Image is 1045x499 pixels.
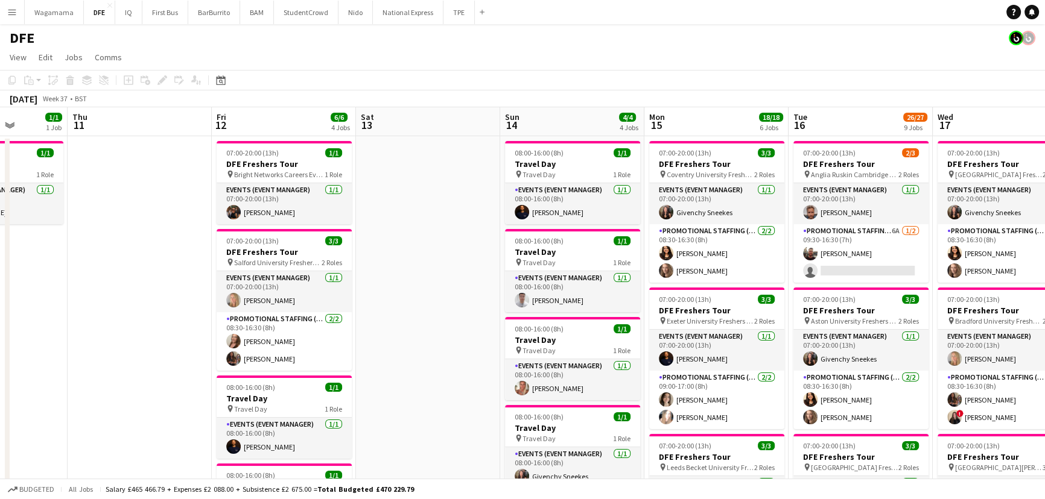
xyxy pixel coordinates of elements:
[226,383,275,392] span: 08:00-16:00 (8h)
[505,111,519,122] span: Sun
[947,441,1000,450] span: 07:00-20:00 (13h)
[620,123,638,132] div: 4 Jobs
[84,1,115,24] button: DFE
[649,287,784,429] app-job-card: 07:00-20:00 (13h)3/3DFE Freshers Tour Exeter University Freshers Fair2 RolesEvents (Event Manager...
[505,405,640,488] app-job-card: 08:00-16:00 (8h)1/1Travel Day Travel Day1 RoleEvents (Event Manager)1/108:00-16:00 (8h)Givenchy S...
[46,123,62,132] div: 1 Job
[359,118,374,132] span: 13
[505,141,640,224] app-job-card: 08:00-16:00 (8h)1/1Travel Day Travel Day1 RoleEvents (Event Manager)1/108:00-16:00 (8h)[PERSON_NAME]
[955,463,1043,472] span: [GEOGRAPHIC_DATA][PERSON_NAME][DEMOGRAPHIC_DATA] Freshers Fair
[106,485,414,494] div: Salary £465 466.79 + Expenses £2 088.00 + Subsistence £2 675.00 =
[955,316,1043,325] span: Bradford University Freshers Fair
[793,183,929,224] app-card-role: Events (Event Manager)1/107:00-20:00 (13h)[PERSON_NAME]
[25,1,84,24] button: Wagamama
[361,111,374,122] span: Sat
[45,113,62,122] span: 1/1
[505,229,640,312] app-job-card: 08:00-16:00 (8h)1/1Travel Day Travel Day1 RoleEvents (Event Manager)1/108:00-16:00 (8h)[PERSON_NAME]
[72,111,87,122] span: Thu
[902,148,919,157] span: 2/3
[613,258,630,267] span: 1 Role
[325,236,342,245] span: 3/3
[936,118,953,132] span: 17
[803,441,856,450] span: 07:00-20:00 (13h)
[659,148,711,157] span: 07:00-20:00 (13h)
[811,170,898,179] span: Anglia Ruskin Cambridge Freshers Fair
[39,52,52,63] span: Edit
[10,52,27,63] span: View
[5,49,31,65] a: View
[505,359,640,400] app-card-role: Events (Event Manager)1/108:00-16:00 (8h)[PERSON_NAME]
[19,485,54,494] span: Budgeted
[803,148,856,157] span: 07:00-20:00 (13h)
[803,295,856,304] span: 07:00-20:00 (13h)
[659,441,711,450] span: 07:00-20:00 (13h)
[613,346,630,355] span: 1 Role
[754,170,775,179] span: 2 Roles
[659,295,711,304] span: 07:00-20:00 (13h)
[505,158,640,169] h3: Travel Day
[792,118,807,132] span: 16
[505,317,640,400] app-job-card: 08:00-16:00 (8h)1/1Travel Day Travel Day1 RoleEvents (Event Manager)1/108:00-16:00 (8h)[PERSON_NAME]
[36,170,54,179] span: 1 Role
[793,305,929,316] h3: DFE Freshers Tour
[115,1,142,24] button: IQ
[793,224,929,283] app-card-role: Promotional Staffing (Brand Ambassadors)6A1/209:30-16:30 (7h)[PERSON_NAME]
[325,148,342,157] span: 1/1
[325,170,342,179] span: 1 Role
[649,141,784,283] div: 07:00-20:00 (13h)3/3DFE Freshers Tour Coventry University Freshers Fair2 RolesEvents (Event Manag...
[647,118,665,132] span: 15
[619,113,636,122] span: 4/4
[898,463,919,472] span: 2 Roles
[317,485,414,494] span: Total Budgeted £470 229.79
[793,451,929,462] h3: DFE Freshers Tour
[898,170,919,179] span: 2 Roles
[226,236,279,245] span: 07:00-20:00 (13h)
[649,183,784,224] app-card-role: Events (Event Manager)1/107:00-20:00 (13h)Givenchy Sneekes
[331,123,350,132] div: 4 Jobs
[649,158,784,169] h3: DFE Freshers Tour
[613,434,630,443] span: 1 Role
[793,287,929,429] app-job-card: 07:00-20:00 (13h)3/3DFE Freshers Tour Aston University Freshers Fair2 RolesEvents (Event Manager)...
[75,94,87,103] div: BST
[754,316,775,325] span: 2 Roles
[443,1,475,24] button: TPE
[217,246,352,257] h3: DFE Freshers Tour
[649,305,784,316] h3: DFE Freshers Tour
[234,404,267,413] span: Travel Day
[40,94,70,103] span: Week 37
[217,229,352,371] app-job-card: 07:00-20:00 (13h)3/3DFE Freshers Tour Salford University Freshers Fair2 RolesEvents (Event Manage...
[322,258,342,267] span: 2 Roles
[325,404,342,413] span: 1 Role
[325,471,342,480] span: 1/1
[667,316,754,325] span: Exeter University Freshers Fair
[60,49,87,65] a: Jobs
[217,375,352,459] app-job-card: 08:00-16:00 (8h)1/1Travel Day Travel Day1 RoleEvents (Event Manager)1/108:00-16:00 (8h)[PERSON_NAME]
[226,148,279,157] span: 07:00-20:00 (13h)
[614,148,630,157] span: 1/1
[217,393,352,404] h3: Travel Day
[902,441,919,450] span: 3/3
[754,463,775,472] span: 2 Roles
[522,346,556,355] span: Travel Day
[522,170,556,179] span: Travel Day
[240,1,274,24] button: BAM
[1009,31,1023,45] app-user-avatar: Tim Bodenham
[793,371,929,429] app-card-role: Promotional Staffing (Brand Ambassadors)2/208:30-16:30 (8h)[PERSON_NAME][PERSON_NAME]
[649,371,784,429] app-card-role: Promotional Staffing (Brand Ambassadors)2/209:00-17:00 (8h)[PERSON_NAME][PERSON_NAME]
[37,148,54,157] span: 1/1
[955,170,1043,179] span: [GEOGRAPHIC_DATA] Freshers Fair
[515,412,564,421] span: 08:00-16:00 (8h)
[505,447,640,488] app-card-role: Events (Event Manager)1/108:00-16:00 (8h)Givenchy Sneekes
[902,295,919,304] span: 3/3
[215,118,226,132] span: 12
[614,324,630,333] span: 1/1
[142,1,188,24] button: First Bus
[217,312,352,371] app-card-role: Promotional Staffing (Brand Ambassadors)2/208:30-16:30 (8h)[PERSON_NAME][PERSON_NAME]
[34,49,57,65] a: Edit
[956,410,964,417] span: !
